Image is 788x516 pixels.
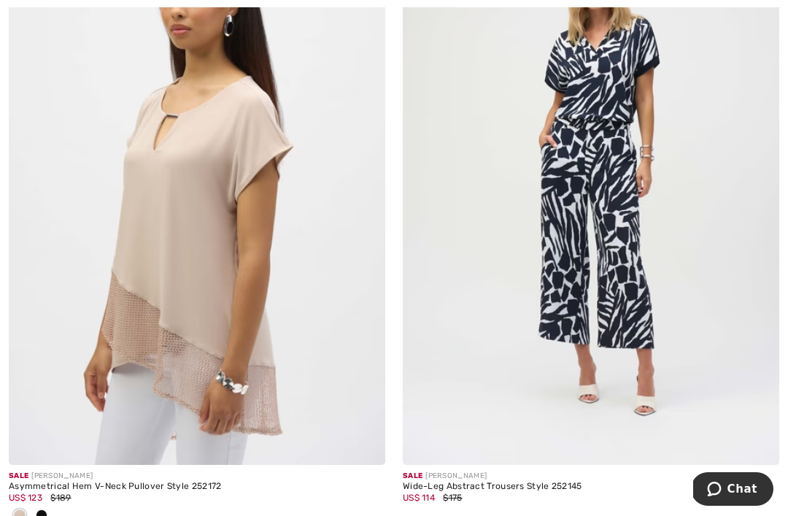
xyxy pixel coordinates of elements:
[403,482,779,492] div: Wide-Leg Abstract Trousers Style 252145
[443,493,462,503] span: $175
[403,471,779,482] div: [PERSON_NAME]
[403,471,422,480] span: Sale
[9,471,385,482] div: [PERSON_NAME]
[9,482,385,492] div: Asymmetrical Hem V-Neck Pullover Style 252172
[9,493,42,503] span: US$ 123
[693,472,773,509] iframe: Opens a widget where you can chat to one of our agents
[403,493,435,503] span: US$ 114
[9,471,28,480] span: Sale
[50,493,71,503] span: $189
